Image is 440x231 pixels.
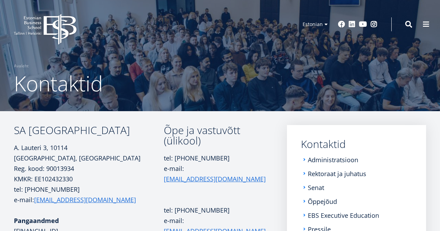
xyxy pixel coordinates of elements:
a: Instagram [370,21,377,28]
p: tel: [PHONE_NUMBER] e-mail: [164,153,267,195]
a: Rektoraat ja juhatus [308,170,366,177]
p: KMKR: EE102432330 [14,174,164,184]
a: EBS Executive Education [308,212,379,219]
a: Senat [308,184,324,191]
p: tel: [PHONE_NUMBER] e-mail: [14,184,164,205]
a: Administratsioon [308,156,358,163]
span: Kontaktid [14,69,103,98]
h3: Õpe ja vastuvõtt (ülikool) [164,125,267,146]
p: A. Lauteri 3, 10114 [GEOGRAPHIC_DATA], [GEOGRAPHIC_DATA] Reg. kood: 90013934 [14,142,164,174]
a: [EMAIL_ADDRESS][DOMAIN_NAME] [34,195,136,205]
strong: Pangaandmed [14,216,59,225]
a: Facebook [338,21,345,28]
a: Kontaktid [301,139,412,149]
p: tel: [PHONE_NUMBER] [164,205,267,215]
a: Õppejõud [308,198,337,205]
a: Linkedin [349,21,355,28]
h3: SA [GEOGRAPHIC_DATA] [14,125,164,135]
a: Avaleht [14,63,29,69]
a: Youtube [359,21,367,28]
a: [EMAIL_ADDRESS][DOMAIN_NAME] [164,174,266,184]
